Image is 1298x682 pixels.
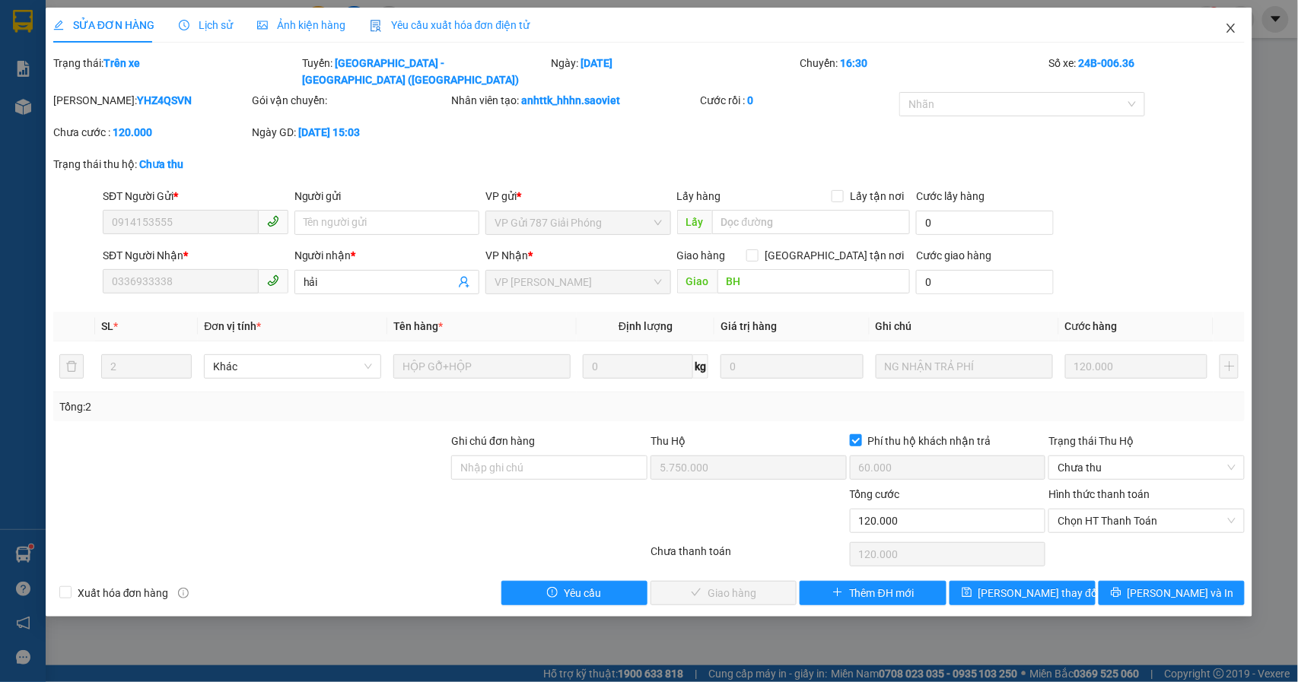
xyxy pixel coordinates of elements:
div: Trạng thái: [52,55,301,88]
b: 0 [747,94,753,106]
span: phone [267,215,279,227]
span: Tên hàng [393,320,443,332]
span: close [1225,22,1237,34]
span: Chưa thu [1058,456,1236,479]
button: delete [59,354,84,379]
div: Gói vận chuyển: [252,92,448,109]
div: SĐT Người Gửi [103,188,288,205]
button: Close [1210,8,1252,50]
span: VP Gửi 787 Giải Phóng [495,211,662,234]
span: clock-circle [179,20,189,30]
b: 24B-006.36 [1079,57,1135,69]
span: info-circle [178,588,189,598]
span: exclamation-circle [547,587,558,599]
span: Giao hàng [677,249,726,262]
div: Chưa thanh toán [649,543,848,569]
div: Ngày GD: [252,124,448,141]
b: [DATE] 15:03 [298,126,360,138]
button: save[PERSON_NAME] thay đổi [950,581,1096,605]
span: Cước hàng [1065,320,1118,332]
span: SL [101,320,113,332]
input: Dọc đường [712,210,910,234]
span: VP Bảo Hà [495,271,662,293]
b: Trên xe [103,57,140,69]
span: Lấy hàng [677,190,721,202]
span: Xuất hóa đơn hàng [72,585,175,601]
div: SĐT Người Nhận [103,247,288,264]
span: [PERSON_NAME] thay đổi [978,585,1100,601]
label: Cước giao hàng [916,249,991,262]
input: Ghi Chú [876,354,1053,379]
input: Cước lấy hàng [916,211,1054,235]
span: phone [267,274,279,287]
div: Người nhận [294,247,480,264]
span: Thêm ĐH mới [849,585,914,601]
button: plusThêm ĐH mới [800,581,946,605]
span: Thu Hộ [651,435,686,447]
span: SỬA ĐƠN HÀNG [53,19,154,31]
div: Số xe: [1048,55,1247,88]
img: icon [370,20,382,32]
span: Lấy [677,210,712,234]
button: checkGiao hàng [651,581,797,605]
b: 120.000 [113,126,152,138]
div: [PERSON_NAME]: [53,92,250,109]
span: Lấy tận nơi [844,188,910,205]
input: 0 [1065,354,1208,379]
label: Ghi chú đơn hàng [451,435,535,447]
button: plus [1220,354,1239,379]
div: Người gửi [294,188,480,205]
input: 0 [721,354,864,379]
span: Chọn HT Thanh Toán [1058,509,1236,532]
div: Trạng thái thu hộ: [53,156,299,173]
input: Ghi chú đơn hàng [451,455,647,480]
div: Chuyến: [798,55,1047,88]
span: printer [1111,587,1121,599]
b: anhttk_hhhn.saoviet [521,94,620,106]
b: YHZ4QSVN [137,94,192,106]
div: Nhân viên tạo: [451,92,697,109]
span: plus [832,587,843,599]
span: Giá trị hàng [721,320,777,332]
div: Cước rồi : [700,92,896,109]
div: Trạng thái Thu Hộ [1048,433,1245,449]
b: Chưa thu [139,158,183,170]
div: VP gửi [485,188,671,205]
div: Tuyến: [301,55,549,88]
span: Ảnh kiện hàng [257,19,345,31]
span: picture [257,20,268,30]
b: [GEOGRAPHIC_DATA] - [GEOGRAPHIC_DATA] ([GEOGRAPHIC_DATA]) [302,57,519,86]
div: Ngày: [549,55,798,88]
b: [DATE] [581,57,612,69]
span: Giao [677,269,717,293]
span: user-add [458,276,470,288]
th: Ghi chú [870,312,1059,341]
div: Chưa cước : [53,124,250,141]
span: close-circle [1227,516,1236,525]
span: Yêu cầu [564,585,601,601]
span: Phí thu hộ khách nhận trả [862,433,997,449]
input: Cước giao hàng [916,270,1054,294]
span: kg [693,354,708,379]
label: Hình thức thanh toán [1048,488,1150,500]
span: Lịch sử [179,19,233,31]
div: Tổng: 2 [59,398,501,415]
span: Định lượng [619,320,673,332]
button: exclamation-circleYêu cầu [501,581,647,605]
span: [GEOGRAPHIC_DATA] tận nơi [759,247,910,264]
span: edit [53,20,64,30]
span: Đơn vị tính [204,320,261,332]
span: Khác [213,355,372,378]
span: Yêu cầu xuất hóa đơn điện tử [370,19,530,31]
span: Tổng cước [850,488,900,500]
span: [PERSON_NAME] và In [1128,585,1234,601]
label: Cước lấy hàng [916,190,985,202]
span: VP Nhận [485,249,528,262]
input: Dọc đường [717,269,910,293]
span: save [962,587,972,599]
button: printer[PERSON_NAME] và In [1099,581,1245,605]
b: 16:30 [840,57,867,69]
input: VD: Bàn, Ghế [393,354,571,379]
